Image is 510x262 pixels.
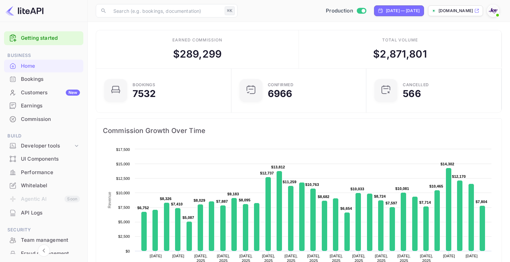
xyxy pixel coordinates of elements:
[4,86,83,99] a: CustomersNew
[21,142,73,150] div: Developer tools
[374,194,386,198] text: $8,724
[4,52,83,59] span: Business
[116,162,130,166] text: $15,000
[350,187,364,191] text: $10,033
[323,7,369,15] div: Switch to Sandbox mode
[21,155,80,163] div: UI Components
[109,4,222,18] input: Search (e.g. bookings, documentation)
[429,184,443,188] text: $10,465
[395,187,409,191] text: $10,081
[21,182,80,190] div: Whitelabel
[116,191,130,195] text: $10,000
[476,200,487,204] text: $7,804
[125,249,130,253] text: $0
[4,31,83,45] div: Getting started
[4,73,83,86] div: Bookings
[118,220,130,224] text: $5,000
[21,209,80,217] div: API Logs
[172,37,222,43] div: Earned commission
[4,166,83,178] a: Performance
[182,216,194,220] text: $5,087
[21,62,80,70] div: Home
[172,254,185,258] text: [DATE]
[4,113,83,126] div: Commission
[4,153,83,165] a: UI Components
[103,125,495,136] span: Commission Growth Over Time
[305,183,319,187] text: $10,763
[488,5,499,16] img: With Joy
[4,73,83,85] a: Bookings
[5,5,44,16] img: LiteAPI logo
[116,176,130,181] text: $12,500
[4,132,83,140] span: Build
[160,197,172,201] text: $8,326
[4,99,83,112] a: Earnings
[318,195,330,199] text: $8,682
[4,247,83,260] a: Fraud management
[4,153,83,166] div: UI Components
[225,6,235,15] div: ⌘K
[173,46,222,62] div: $ 289,299
[4,179,83,192] a: Whitelabel
[4,206,83,219] a: API Logs
[4,206,83,220] div: API Logs
[21,102,80,110] div: Earnings
[419,200,431,204] text: $7,714
[118,205,130,209] text: $7,500
[4,60,83,72] a: Home
[340,206,352,210] text: $6,654
[271,165,285,169] text: $13,812
[4,60,83,73] div: Home
[452,174,466,178] text: $12,170
[171,202,183,206] text: $7,410
[66,90,80,96] div: New
[443,254,455,258] text: [DATE]
[4,226,83,234] span: Security
[382,37,418,43] div: Total volume
[239,198,251,202] text: $8,095
[438,8,473,14] p: [DOMAIN_NAME]
[4,113,83,125] a: Commission
[260,171,274,175] text: $12,737
[107,192,112,208] text: Revenue
[441,162,454,166] text: $14,302
[403,89,421,98] div: 566
[116,148,130,152] text: $17,500
[4,99,83,112] div: Earnings
[4,234,83,246] a: Team management
[21,34,80,42] a: Getting started
[194,198,205,202] text: $8,029
[326,7,353,15] span: Production
[4,234,83,247] div: Team management
[137,206,149,210] text: $6,752
[21,116,80,123] div: Commission
[38,244,50,257] button: Collapse navigation
[283,180,296,184] text: $11,259
[150,254,162,258] text: [DATE]
[465,254,478,258] text: [DATE]
[268,83,294,87] div: Confirmed
[21,236,80,244] div: Team management
[4,247,83,260] div: Fraud management
[374,5,424,16] div: Click to change the date range period
[133,83,155,87] div: Bookings
[403,83,429,87] div: CANCELLED
[386,8,420,14] div: [DATE] — [DATE]
[268,89,292,98] div: 6966
[133,89,156,98] div: 7532
[21,75,80,83] div: Bookings
[227,192,239,196] text: $9,183
[373,46,427,62] div: $ 2,871,801
[4,140,83,152] div: Developer tools
[21,169,80,176] div: Performance
[118,234,130,238] text: $2,500
[386,201,397,205] text: $7,597
[216,199,228,203] text: $7,887
[21,250,80,258] div: Fraud management
[21,89,80,97] div: Customers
